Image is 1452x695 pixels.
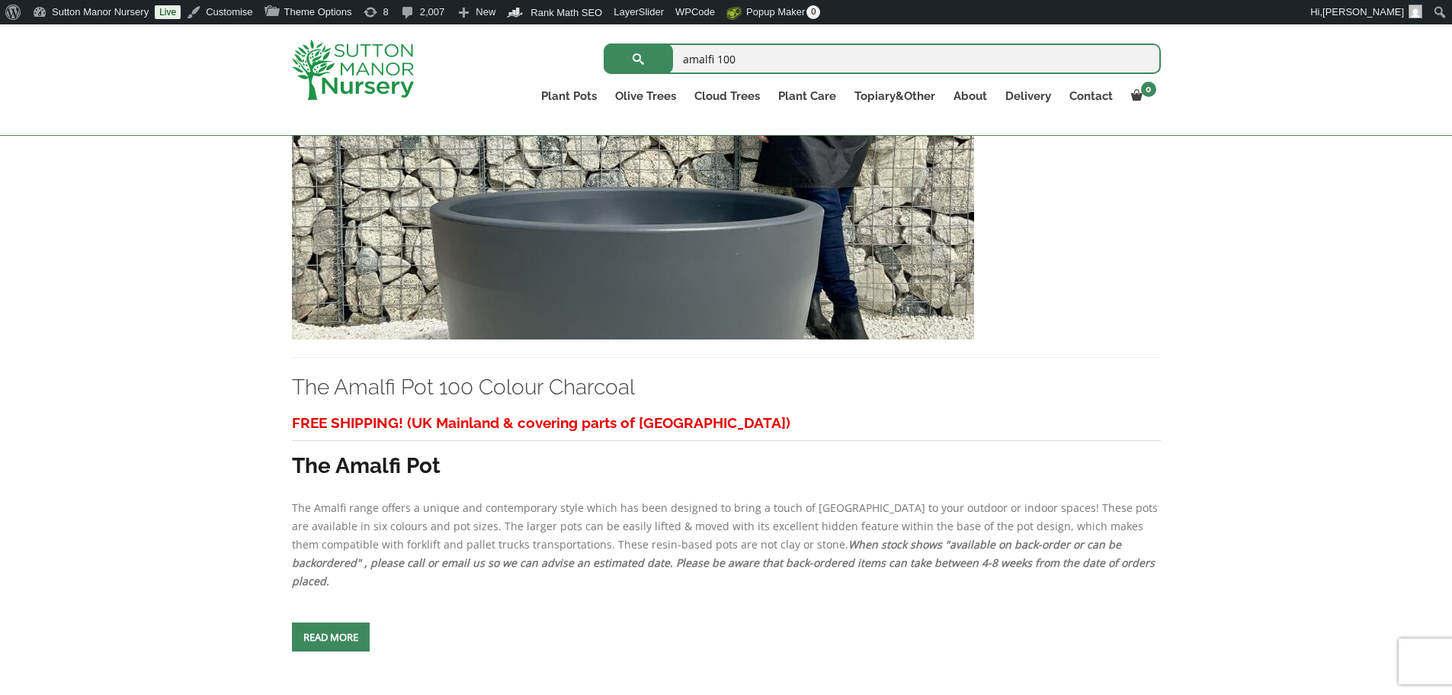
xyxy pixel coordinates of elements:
a: Delivery [996,85,1060,107]
a: 0 [1122,85,1161,107]
img: The Amalfi Pot 100 Colour Charcoal - 44D17A65 E623 4ED1 9F93 6CCA7BB881CD [292,11,974,339]
a: Cloud Trees [685,85,769,107]
span: [PERSON_NAME] [1322,6,1404,18]
img: logo [292,40,414,100]
a: Read more [292,623,370,652]
span: Rank Math SEO [530,7,602,18]
input: Search... [604,43,1161,74]
em: When stock shows "available on back-order or can be backordered" , please call or email us so we ... [292,537,1155,588]
a: The Amalfi Pot 100 Colour Charcoal [292,167,974,182]
h3: FREE SHIPPING! (UK Mainland & covering parts of [GEOGRAPHIC_DATA]) [292,409,1161,437]
a: Topiary&Other [845,85,944,107]
span: 0 [1141,82,1156,97]
a: Plant Pots [532,85,606,107]
a: The Amalfi Pot 100 Colour Charcoal [292,375,635,400]
a: Contact [1060,85,1122,107]
div: The Amalfi range offers a unique and contemporary style which has been designed to bring a touch ... [292,409,1161,590]
a: About [944,85,996,107]
a: Live [155,5,181,19]
span: 0 [806,5,820,19]
a: Olive Trees [606,85,685,107]
strong: The Amalfi Pot [292,453,441,478]
a: Plant Care [769,85,845,107]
